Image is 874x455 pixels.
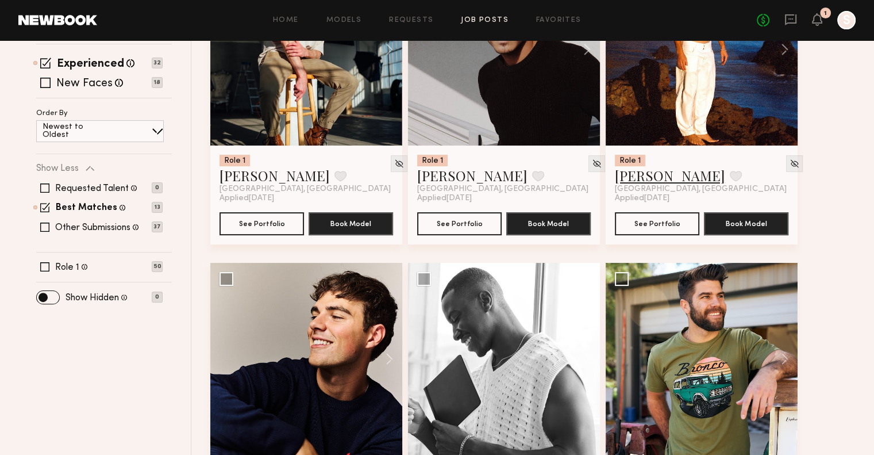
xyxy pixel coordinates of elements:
label: Show Hidden [66,293,119,303]
p: 50 [152,261,163,272]
p: Newest to Oldest [43,123,111,139]
a: Home [273,17,299,24]
p: Show Less [36,164,79,173]
div: Applied [DATE] [417,194,591,203]
p: 37 [152,221,163,232]
div: Role 1 [417,155,448,166]
a: Book Model [506,218,591,228]
p: 18 [152,77,163,88]
img: Unhide Model [394,159,404,169]
div: Applied [DATE] [615,194,788,203]
img: Unhide Model [790,159,799,169]
a: Book Model [704,218,788,228]
button: Book Model [309,212,393,235]
a: Requests [389,17,433,24]
button: See Portfolio [220,212,304,235]
p: 32 [152,58,163,68]
button: Book Model [704,212,788,235]
label: New Faces [56,78,113,90]
label: Best Matches [56,204,117,213]
p: 13 [152,202,163,213]
div: 1 [824,10,827,17]
p: Order By [36,110,68,117]
img: Unhide Model [592,159,602,169]
a: Models [326,17,361,24]
a: Favorites [536,17,582,24]
a: Book Model [309,218,393,228]
a: [PERSON_NAME] [615,166,725,185]
a: [PERSON_NAME] [417,166,528,185]
span: [GEOGRAPHIC_DATA], [GEOGRAPHIC_DATA] [220,185,391,194]
a: [PERSON_NAME] [220,166,330,185]
div: Role 1 [615,155,645,166]
button: Book Model [506,212,591,235]
div: Role 1 [220,155,250,166]
button: See Portfolio [615,212,699,235]
a: S [837,11,856,29]
a: Job Posts [461,17,509,24]
p: 0 [152,182,163,193]
label: Experienced [57,59,124,70]
p: 0 [152,292,163,303]
label: Role 1 [55,263,79,272]
button: See Portfolio [417,212,502,235]
div: Applied [DATE] [220,194,393,203]
label: Requested Talent [55,184,129,193]
span: [GEOGRAPHIC_DATA], [GEOGRAPHIC_DATA] [417,185,588,194]
label: Other Submissions [55,223,130,232]
span: [GEOGRAPHIC_DATA], [GEOGRAPHIC_DATA] [615,185,786,194]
